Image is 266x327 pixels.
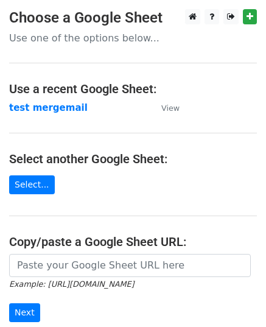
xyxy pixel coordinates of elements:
[9,32,257,44] p: Use one of the options below...
[9,152,257,166] h4: Select another Google Sheet:
[9,175,55,194] a: Select...
[9,234,257,249] h4: Copy/paste a Google Sheet URL:
[9,280,134,289] small: Example: [URL][DOMAIN_NAME]
[149,102,180,113] a: View
[9,102,88,113] a: test mergemail
[9,254,251,277] input: Paste your Google Sheet URL here
[161,104,180,113] small: View
[9,303,40,322] input: Next
[9,9,257,27] h3: Choose a Google Sheet
[9,82,257,96] h4: Use a recent Google Sheet:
